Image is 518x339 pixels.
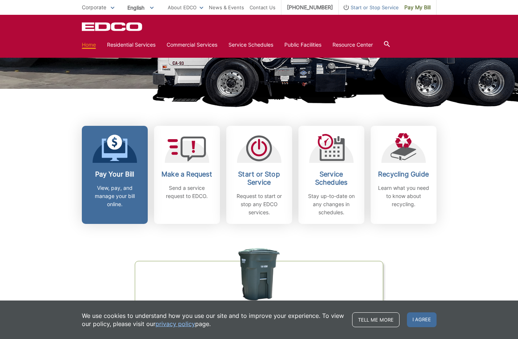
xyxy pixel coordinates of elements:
span: English [122,1,159,14]
span: I agree [407,312,437,327]
a: Pay Your Bill View, pay, and manage your bill online. [82,126,148,224]
a: Home [82,41,96,49]
p: Send a service request to EDCO. [160,184,214,200]
a: Residential Services [107,41,156,49]
h2: Pay Your Bill [87,170,142,178]
a: privacy policy [156,320,195,328]
a: About EDCO [168,3,203,11]
a: Recycling Guide Learn what you need to know about recycling. [371,126,437,224]
h2: Service Schedules [304,170,359,187]
a: Tell me more [352,312,400,327]
a: EDCD logo. Return to the homepage. [82,22,143,31]
span: Pay My Bill [404,3,431,11]
h2: Recycling Guide [376,170,431,178]
p: Request to start or stop any EDCO services. [232,192,287,217]
p: Learn what you need to know about recycling. [376,184,431,208]
a: Service Schedules Stay up-to-date on any changes in schedules. [298,126,364,224]
a: Resource Center [332,41,373,49]
span: Corporate [82,4,106,10]
h2: Start or Stop Service [232,170,287,187]
a: Contact Us [250,3,275,11]
p: Stay up-to-date on any changes in schedules. [304,192,359,217]
a: News & Events [209,3,244,11]
p: View, pay, and manage your bill online. [87,184,142,208]
a: Public Facilities [284,41,321,49]
p: We use cookies to understand how you use our site and to improve your experience. To view our pol... [82,312,345,328]
a: Commercial Services [167,41,217,49]
a: Make a Request Send a service request to EDCO. [154,126,220,224]
a: Service Schedules [228,41,273,49]
h2: Make a Request [160,170,214,178]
